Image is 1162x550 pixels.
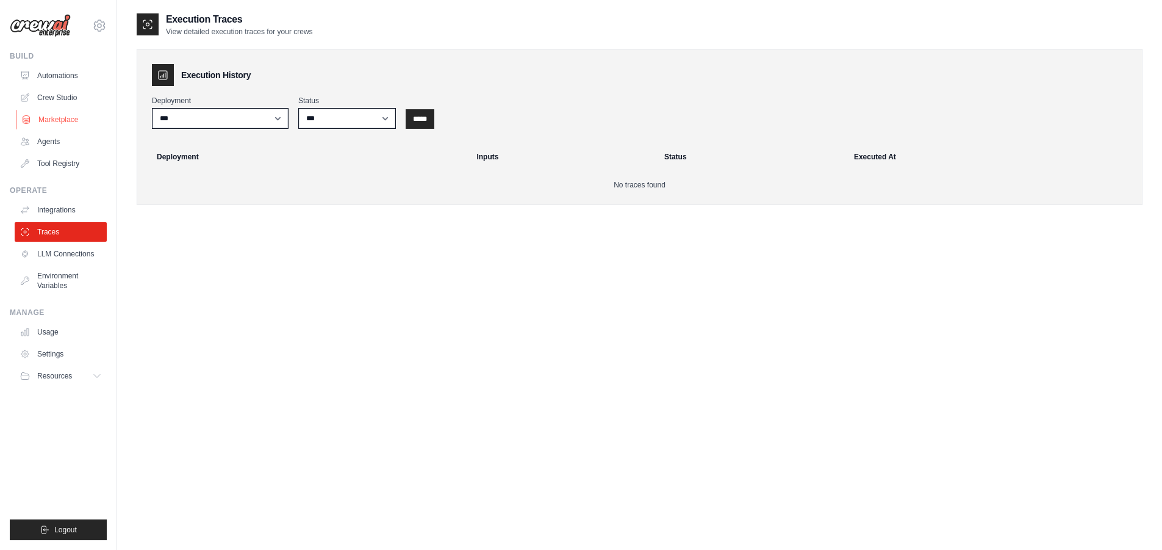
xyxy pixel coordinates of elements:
[298,96,396,106] label: Status
[181,69,251,81] h3: Execution History
[10,186,107,195] div: Operate
[15,244,107,264] a: LLM Connections
[142,143,469,170] th: Deployment
[15,200,107,220] a: Integrations
[847,143,1137,170] th: Executed At
[15,344,107,364] a: Settings
[15,66,107,85] a: Automations
[54,525,77,535] span: Logout
[152,180,1127,190] p: No traces found
[10,308,107,317] div: Manage
[15,266,107,295] a: Environment Variables
[166,12,313,27] h2: Execution Traces
[37,371,72,381] span: Resources
[10,14,71,37] img: Logo
[15,132,107,151] a: Agents
[10,51,107,61] div: Build
[16,110,108,129] a: Marketplace
[15,154,107,173] a: Tool Registry
[152,96,289,106] label: Deployment
[10,519,107,540] button: Logout
[15,88,107,107] a: Crew Studio
[469,143,656,170] th: Inputs
[166,27,313,37] p: View detailed execution traces for your crews
[15,222,107,242] a: Traces
[657,143,847,170] th: Status
[15,366,107,386] button: Resources
[15,322,107,342] a: Usage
